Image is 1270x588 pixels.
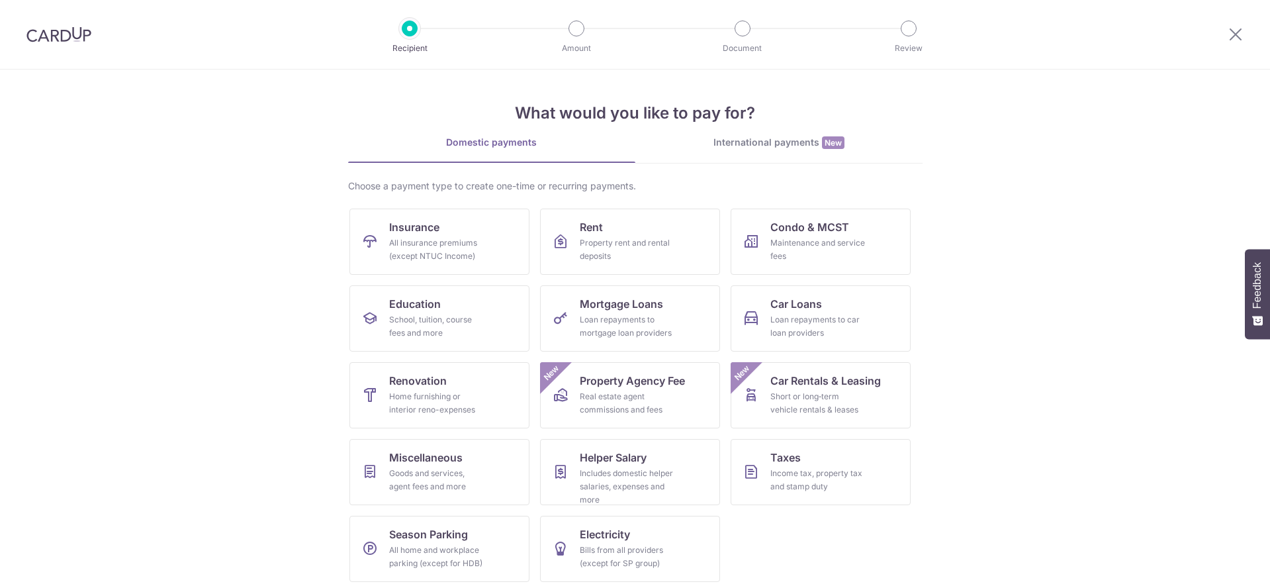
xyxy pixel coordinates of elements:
[389,313,484,340] div: School, tuition, course fees and more
[389,450,463,465] span: Miscellaneous
[770,219,849,235] span: Condo & MCST
[349,285,529,352] a: EducationSchool, tuition, course fees and more
[389,219,439,235] span: Insurance
[731,362,752,384] span: New
[540,209,720,275] a: RentProperty rent and rental deposits
[731,362,911,428] a: Car Rentals & LeasingShort or long‑term vehicle rentals & leasesNew
[770,313,866,340] div: Loan repayments to car loan providers
[580,467,675,507] div: Includes domestic helper salaries, expenses and more
[348,101,923,125] h4: What would you like to pay for?
[389,544,484,570] div: All home and workplace parking (except for HDB)
[580,296,663,312] span: Mortgage Loans
[527,42,625,55] p: Amount
[580,373,685,389] span: Property Agency Fee
[540,516,720,582] a: ElectricityBills from all providers (except for SP group)
[580,544,675,570] div: Bills from all providers (except for SP group)
[1185,548,1257,581] iframe: Opens a widget where you can find more information
[361,42,459,55] p: Recipient
[580,526,630,542] span: Electricity
[540,362,562,384] span: New
[694,42,792,55] p: Document
[389,467,484,493] div: Goods and services, agent fees and more
[822,136,844,149] span: New
[348,136,635,149] div: Domestic payments
[580,450,647,465] span: Helper Salary
[770,236,866,263] div: Maintenance and service fees
[860,42,958,55] p: Review
[389,236,484,263] div: All insurance premiums (except NTUC Income)
[770,450,801,465] span: Taxes
[770,467,866,493] div: Income tax, property tax and stamp duty
[1245,249,1270,339] button: Feedback - Show survey
[635,136,923,150] div: International payments
[580,219,603,235] span: Rent
[348,179,923,193] div: Choose a payment type to create one-time or recurring payments.
[389,373,447,389] span: Renovation
[580,390,675,416] div: Real estate agent commissions and fees
[349,516,529,582] a: Season ParkingAll home and workplace parking (except for HDB)
[731,209,911,275] a: Condo & MCSTMaintenance and service fees
[389,526,468,542] span: Season Parking
[580,236,675,263] div: Property rent and rental deposits
[540,362,720,428] a: Property Agency FeeReal estate agent commissions and feesNew
[580,313,675,340] div: Loan repayments to mortgage loan providers
[349,439,529,505] a: MiscellaneousGoods and services, agent fees and more
[540,285,720,352] a: Mortgage LoansLoan repayments to mortgage loan providers
[770,296,822,312] span: Car Loans
[389,296,441,312] span: Education
[770,373,881,389] span: Car Rentals & Leasing
[731,285,911,352] a: Car LoansLoan repayments to car loan providers
[26,26,91,42] img: CardUp
[349,362,529,428] a: RenovationHome furnishing or interior reno-expenses
[731,439,911,505] a: TaxesIncome tax, property tax and stamp duty
[770,390,866,416] div: Short or long‑term vehicle rentals & leases
[389,390,484,416] div: Home furnishing or interior reno-expenses
[1251,262,1263,309] span: Feedback
[540,439,720,505] a: Helper SalaryIncludes domestic helper salaries, expenses and more
[349,209,529,275] a: InsuranceAll insurance premiums (except NTUC Income)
